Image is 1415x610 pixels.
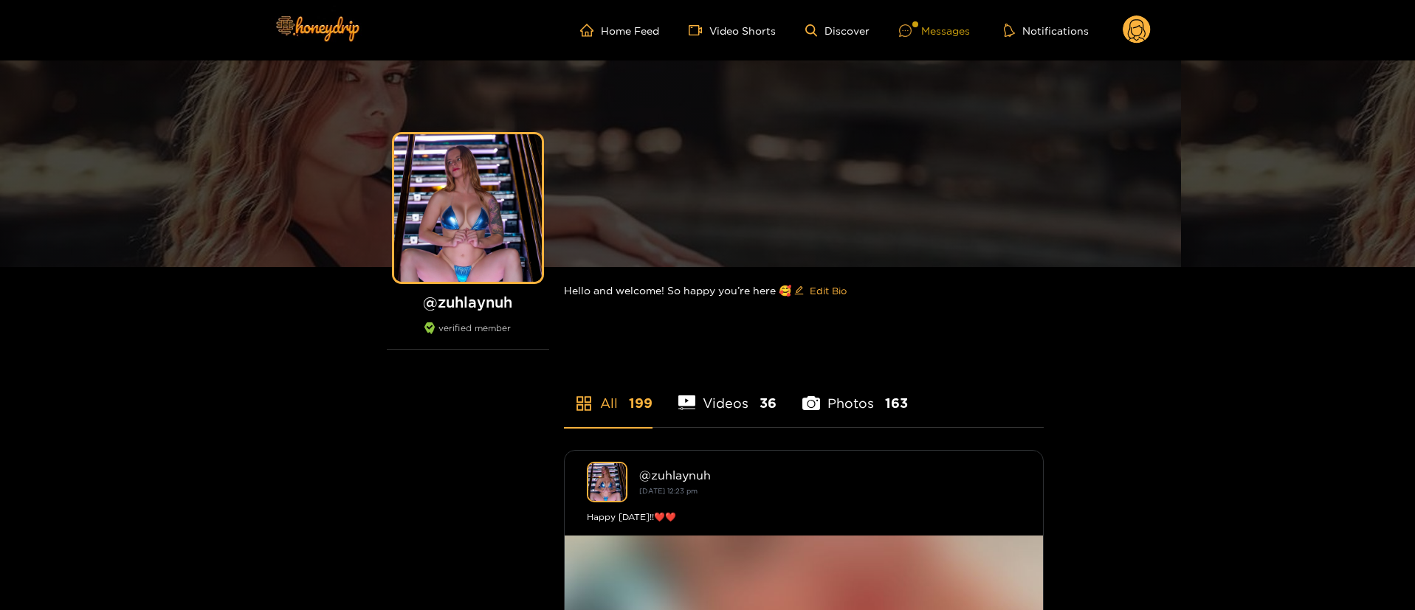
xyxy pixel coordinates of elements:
[899,22,970,39] div: Messages
[810,283,847,298] span: Edit Bio
[587,462,627,502] img: zuhlaynuh
[387,322,549,350] div: verified member
[580,24,659,37] a: Home Feed
[805,24,870,37] a: Discover
[564,267,1044,314] div: Hello and welcome! So happy you’re here 🥰
[387,293,549,311] h1: @ zuhlaynuh
[885,394,908,412] span: 163
[587,510,1021,524] div: Happy [DATE]!!❤️❤️
[575,395,593,412] span: appstore
[639,468,1021,482] div: @ zuhlaynuh
[580,24,601,37] span: home
[791,279,850,302] button: editEdit Bio
[760,394,777,412] span: 36
[629,394,653,412] span: 199
[689,24,776,37] a: Video Shorts
[564,361,653,427] li: All
[689,24,709,37] span: video-camera
[678,361,777,427] li: Videos
[999,23,1093,38] button: Notifications
[802,361,908,427] li: Photos
[794,285,804,297] span: edit
[639,487,698,495] small: [DATE] 12:23 pm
